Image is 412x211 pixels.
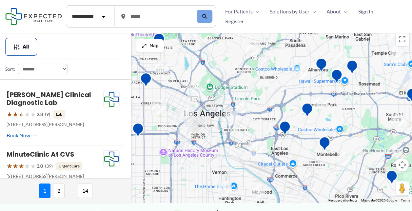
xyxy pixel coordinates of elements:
span: ★ [12,160,18,172]
div: 6 [149,97,168,116]
div: 2 [119,56,138,75]
div: Western Diagnostic Radiology by RADDICO &#8211; Central LA [137,70,154,92]
div: 2 [334,149,353,168]
span: ★ [18,108,24,120]
a: Sign In [353,7,378,16]
span: Sign In [358,7,373,16]
span: 2.8 [37,110,43,119]
span: Register [225,16,244,26]
span: (39) [45,162,53,170]
span: For Patients [225,7,253,16]
button: All [5,38,37,56]
span: Lab [53,110,65,119]
span: ★ [18,160,24,172]
div: 3 [331,49,350,68]
span: ★ [24,108,30,120]
div: 2 [185,83,204,102]
a: For PatientsMenu Toggle [220,7,265,16]
span: Menu Toggle [253,7,259,16]
div: 5 [152,57,171,76]
span: Solutions by User [270,7,309,16]
button: Toggle fullscreen view [396,33,409,46]
p: [STREET_ADDRESS][PERSON_NAME] [7,172,103,181]
span: ... [67,183,75,198]
div: 3 [222,109,241,128]
img: Expected Healthcare Logo - side, dark font, small [5,8,62,25]
span: ★ [7,160,12,172]
span: Menu Toggle [309,7,316,16]
div: 3 [291,64,310,83]
a: Book Now [7,130,37,140]
span: 1 [39,183,50,198]
a: Register [220,16,249,26]
button: Keyboard shortcuts [328,198,357,203]
span: Map [149,43,159,49]
span: ★ [30,160,36,172]
div: 2 [388,112,407,131]
a: Terms (opens in new tab) [401,199,410,202]
div: 4 [246,140,265,159]
div: 4 [185,21,204,40]
div: Western Convalescent Hospital [129,120,147,142]
label: Sort: [5,65,15,73]
div: Diagnostic Medical Group [343,57,361,79]
img: Filter [13,44,20,50]
span: Urgent Care [56,162,82,170]
span: 3.0 [37,162,43,170]
div: Synergy Imaging Center [328,66,345,88]
div: Monterey Park Hospital AHMC [299,100,316,122]
div: 10 [380,24,399,43]
span: 2 [53,183,65,198]
div: 2 [177,105,196,125]
span: All [23,45,29,49]
span: Map data ©2025 Google [361,199,397,202]
a: AboutMenu Toggle [321,7,353,16]
a: Solutions by UserMenu Toggle [265,7,321,16]
img: Expected Healthcare Logo [104,91,119,107]
span: (9) [45,110,50,119]
div: 5 [234,97,253,116]
div: Pacific Medical Imaging [313,55,330,77]
span: Menu Toggle [341,7,347,16]
div: 6 [176,125,195,144]
span: 14 [78,183,92,198]
span: ★ [30,108,36,120]
p: [STREET_ADDRESS][PERSON_NAME] [7,120,103,129]
span: ★ [12,108,18,120]
span: About [326,7,341,16]
div: 6 [215,179,234,198]
button: Drag Pegman onto the map to open Street View [396,182,409,195]
div: 3 [244,39,263,58]
div: 3 [312,91,331,110]
span: ★ [7,108,12,120]
a: MinuteClinic at CVS [7,150,74,159]
div: Edward R. Roybal Comprehensive Health Center [276,118,293,140]
a: [PERSON_NAME] Clinical Diagnostic Lab [7,90,91,107]
button: Map [136,39,164,52]
span: ★ [24,160,30,172]
img: Expected Healthcare Logo [104,151,119,167]
div: 2 [249,182,268,201]
div: 3 [388,41,407,60]
div: Montebello Advanced Imaging [316,134,333,156]
div: Montes Medical Group, Inc. [383,167,400,189]
div: Hd Diagnostic Imaging [150,30,167,52]
button: Map camera controls [396,158,409,171]
img: Maximize [142,43,147,48]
